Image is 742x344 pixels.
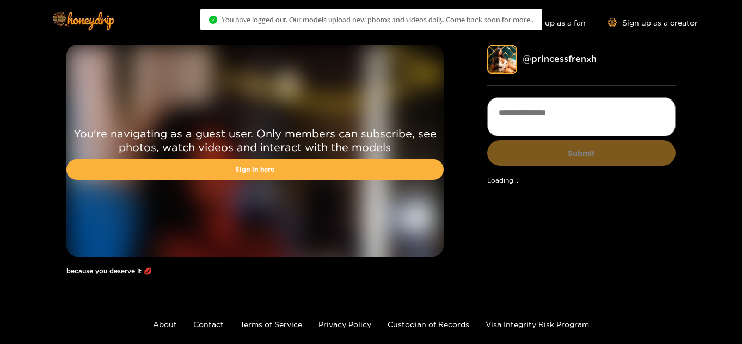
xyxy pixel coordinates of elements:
h1: because you deserve it 💋 [66,267,444,275]
a: Sign in here [66,159,444,180]
p: You're navigating as a guest user. Only members can subscribe, see photos, watch videos and inter... [66,127,444,154]
img: princessfrenxh [487,45,517,74]
a: About [153,320,177,328]
a: @ princessfrenxh [523,54,597,64]
button: Submit [487,140,676,166]
span: You have logged out. Our models upload new photos and videos daily. Come back soon for more.. [222,15,533,24]
a: Custodian of Records [388,320,469,328]
a: Sign up as a creator [608,18,698,27]
a: Contact [193,320,224,328]
a: Privacy Policy [318,320,371,328]
a: Visa Integrity Risk Program [486,320,589,328]
span: check-circle [209,16,217,24]
div: Loading... [487,177,676,184]
a: Terms of Service [240,320,302,328]
a: Sign up as a fan [511,18,586,27]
